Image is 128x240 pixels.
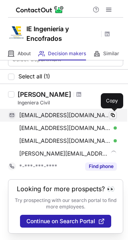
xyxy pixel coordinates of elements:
[17,185,115,192] header: Looking for more prospects? 👀
[16,5,64,14] img: ContactOut v5.3.10
[18,99,123,106] div: Ingeniera Civil
[20,215,111,228] button: Continue on Search Portal
[85,162,117,170] button: Reveal Button
[18,90,71,98] div: [PERSON_NAME]
[48,50,86,57] span: Decision makers
[19,150,108,157] span: [PERSON_NAME][EMAIL_ADDRESS][DOMAIN_NAME]
[19,112,111,119] span: [EMAIL_ADDRESS][DOMAIN_NAME]
[18,50,31,57] span: About
[26,24,98,43] h1: IE Ingeniería y Encofrados
[19,124,111,132] span: [EMAIL_ADDRESS][DOMAIN_NAME]
[18,73,50,80] span: Select all (1)
[8,24,24,40] img: 89e4d637a357cca86b2f2634b329216d
[19,137,111,144] span: [EMAIL_ADDRESS][DOMAIN_NAME]
[26,218,95,224] span: Continue on Search Portal
[103,50,119,57] span: Similar
[14,197,117,210] p: Try prospecting with our search portal to find more employees.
